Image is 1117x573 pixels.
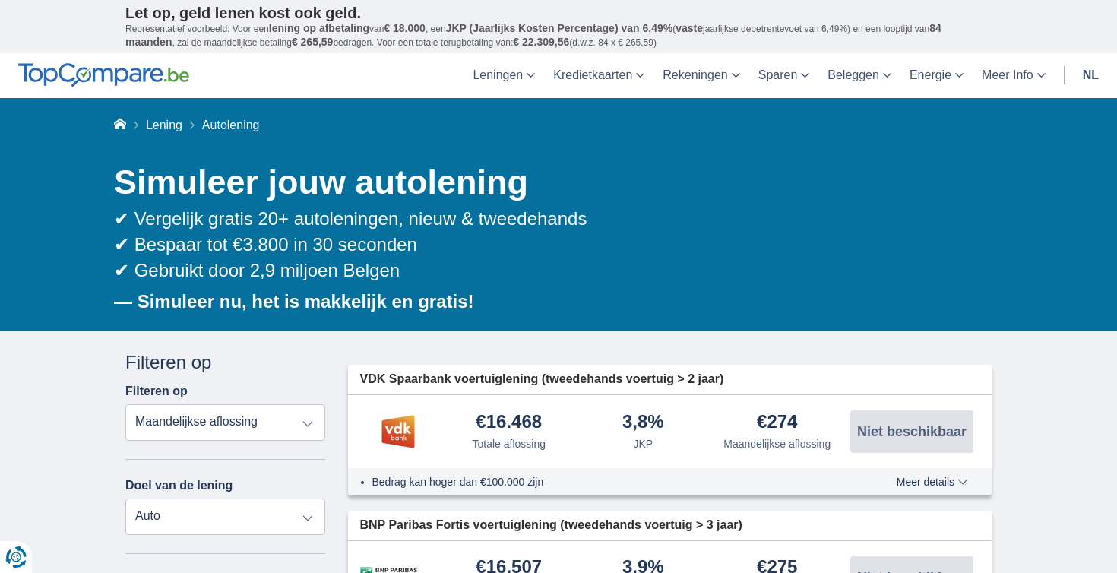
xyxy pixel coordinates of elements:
span: € 18.000 [384,22,426,34]
a: Beleggen [818,53,900,98]
a: Meer Info [973,53,1055,98]
h1: Simuleer jouw autolening [114,159,992,206]
a: Sparen [749,53,819,98]
span: BNP Paribas Fortis voertuiglening (tweedehands voertuig > 3 jaar) [360,517,742,534]
p: Representatief voorbeeld: Voor een van , een ( jaarlijkse debetrentevoet van 6,49%) en een loopti... [125,22,992,49]
p: Let op, geld lenen kost ook geld. [125,4,992,22]
li: Bedrag kan hoger dan €100.000 zijn [372,474,841,489]
b: — Simuleer nu, het is makkelijk en gratis! [114,291,474,312]
span: Meer details [897,476,968,487]
a: nl [1074,53,1108,98]
div: Maandelijkse aflossing [723,436,831,451]
button: Meer details [885,476,979,488]
span: 84 maanden [125,22,941,48]
span: Autolening [202,119,260,131]
a: Rekeningen [653,53,748,98]
div: ✔ Vergelijk gratis 20+ autoleningen, nieuw & tweedehands ✔ Bespaar tot €3.800 in 30 seconden ✔ Ge... [114,206,992,284]
label: Doel van de lening [125,479,233,492]
a: Leningen [464,53,544,98]
img: product.pl.alt VDK bank [360,413,436,451]
div: Filteren op [125,350,325,375]
span: Niet beschikbaar [857,425,967,438]
div: JKP [633,436,653,451]
label: Filteren op [125,385,188,398]
a: Lening [146,119,182,131]
img: TopCompare [18,63,189,87]
span: € 265,59 [292,36,334,48]
span: vaste [676,22,703,34]
div: €274 [757,413,797,433]
span: € 22.309,56 [513,36,569,48]
span: VDK Spaarbank voertuiglening (tweedehands voertuig > 2 jaar) [360,371,724,388]
a: Kredietkaarten [544,53,653,98]
div: Totale aflossing [472,436,546,451]
span: JKP (Jaarlijks Kosten Percentage) van 6,49% [446,22,673,34]
span: lening op afbetaling [269,22,369,34]
a: Energie [900,53,973,98]
button: Niet beschikbaar [850,410,973,453]
div: 3,8% [622,413,664,433]
div: €16.468 [476,413,542,433]
a: Home [114,119,126,131]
